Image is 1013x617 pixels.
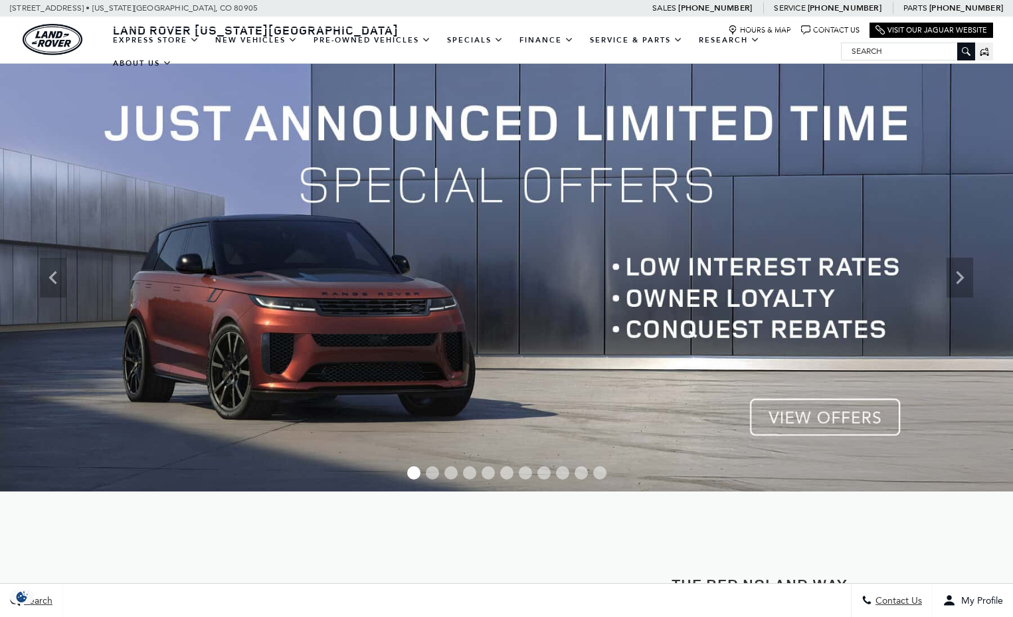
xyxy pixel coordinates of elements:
[105,29,207,52] a: EXPRESS STORE
[105,29,841,75] nav: Main Navigation
[593,466,606,480] span: Go to slide 11
[933,584,1013,617] button: Open user profile menu
[842,43,974,59] input: Search
[903,3,927,13] span: Parts
[463,466,476,480] span: Go to slide 4
[105,22,407,38] a: Land Rover [US_STATE][GEOGRAPHIC_DATA]
[691,29,768,52] a: Research
[439,29,511,52] a: Specials
[774,3,805,13] span: Service
[728,25,791,35] a: Hours & Map
[426,466,439,480] span: Go to slide 2
[444,466,458,480] span: Go to slide 3
[875,25,987,35] a: Visit Our Jaguar Website
[929,3,1003,13] a: [PHONE_NUMBER]
[40,258,66,298] div: Previous
[947,258,973,298] div: Next
[105,52,180,75] a: About Us
[517,576,1004,593] h2: The Red Noland Way
[575,466,588,480] span: Go to slide 10
[10,3,258,13] a: [STREET_ADDRESS] • [US_STATE][GEOGRAPHIC_DATA], CO 80905
[407,466,420,480] span: Go to slide 1
[23,24,82,55] a: land-rover
[872,595,922,606] span: Contact Us
[801,25,860,35] a: Contact Us
[582,29,691,52] a: Service & Parts
[556,466,569,480] span: Go to slide 9
[500,466,513,480] span: Go to slide 6
[519,466,532,480] span: Go to slide 7
[482,466,495,480] span: Go to slide 5
[207,29,306,52] a: New Vehicles
[113,22,399,38] span: Land Rover [US_STATE][GEOGRAPHIC_DATA]
[537,466,551,480] span: Go to slide 8
[511,29,582,52] a: Finance
[306,29,439,52] a: Pre-Owned Vehicles
[23,24,82,55] img: Land Rover
[7,590,37,604] img: Opt-Out Icon
[7,590,37,604] section: Click to Open Cookie Consent Modal
[652,3,676,13] span: Sales
[678,3,752,13] a: [PHONE_NUMBER]
[956,595,1003,606] span: My Profile
[808,3,881,13] a: [PHONE_NUMBER]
